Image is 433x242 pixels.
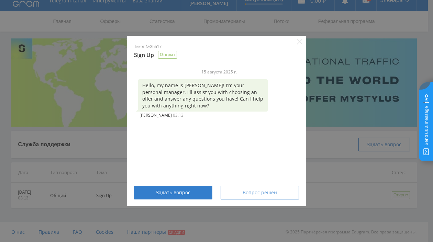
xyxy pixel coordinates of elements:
span: 03:13 [173,112,184,118]
button: Задать вопрос [134,186,212,199]
span: Вопрос решен [243,190,277,195]
button: Вопрос решен [221,186,299,199]
div: Hello, my name is [PERSON_NAME]! I'm your personal manager. I'll assist you with choosing an offe... [138,79,268,112]
button: Close [297,39,302,45]
span: 15 августа 2025 г. [199,70,240,74]
div: Открыт [158,51,177,59]
span: [PERSON_NAME] [140,112,173,118]
div: Sign Up [134,44,299,59]
p: Тикет №35517 [134,44,299,50]
span: Задать вопрос [156,190,190,195]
